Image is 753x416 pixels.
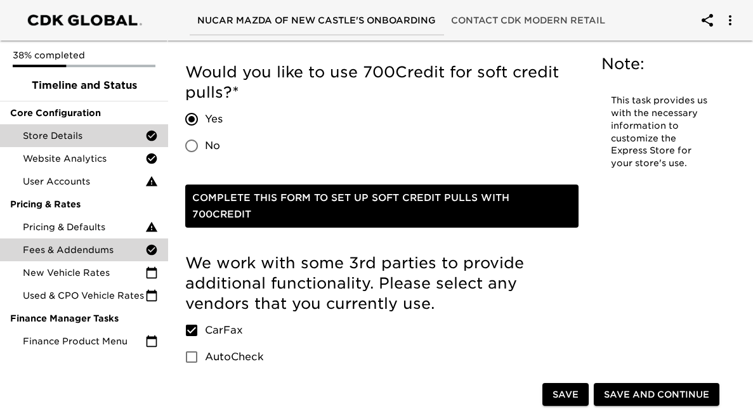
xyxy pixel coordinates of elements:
h5: Note: [601,54,717,74]
h5: Would you like to use 700Credit for soft credit pulls? [185,62,579,103]
button: Save [542,383,589,406]
span: New Vehicle Rates [23,266,145,279]
span: Pricing & Defaults [23,221,145,233]
button: account of current user [692,5,723,36]
span: AutoCheck [205,349,264,365]
p: 38% completed [13,49,155,62]
a: Complete this form to set up soft credit pulls with 700Credit [185,185,579,228]
span: Contact CDK Modern Retail [451,13,605,29]
button: account of current user [715,5,745,36]
span: Finance Product Menu [23,335,145,348]
span: Timeline and Status [10,78,158,93]
span: Fees & Addendums [23,244,145,256]
span: Pricing & Rates [10,198,158,211]
span: Website Analytics [23,152,145,165]
span: Nucar Mazda of New Castle's Onboarding [197,13,436,29]
span: User Accounts [23,175,145,188]
span: Yes [205,112,223,127]
span: Store Details [23,129,145,142]
span: Save and Continue [604,387,709,403]
span: CarFax [205,323,243,338]
span: No [205,138,220,153]
button: Save and Continue [594,383,719,406]
span: Core Configuration [10,107,158,119]
span: Used & CPO Vehicle Rates [23,289,145,302]
span: Complete this form to set up soft credit pulls with 700Credit [192,190,572,223]
span: Finance Manager Tasks [10,312,158,325]
h5: We work with some 3rd parties to provide additional functionality. Please select any vendors that... [185,253,579,314]
p: This task provides us with the necessary information to customize the Express Store for your stor... [611,94,708,170]
span: Save [553,387,579,403]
